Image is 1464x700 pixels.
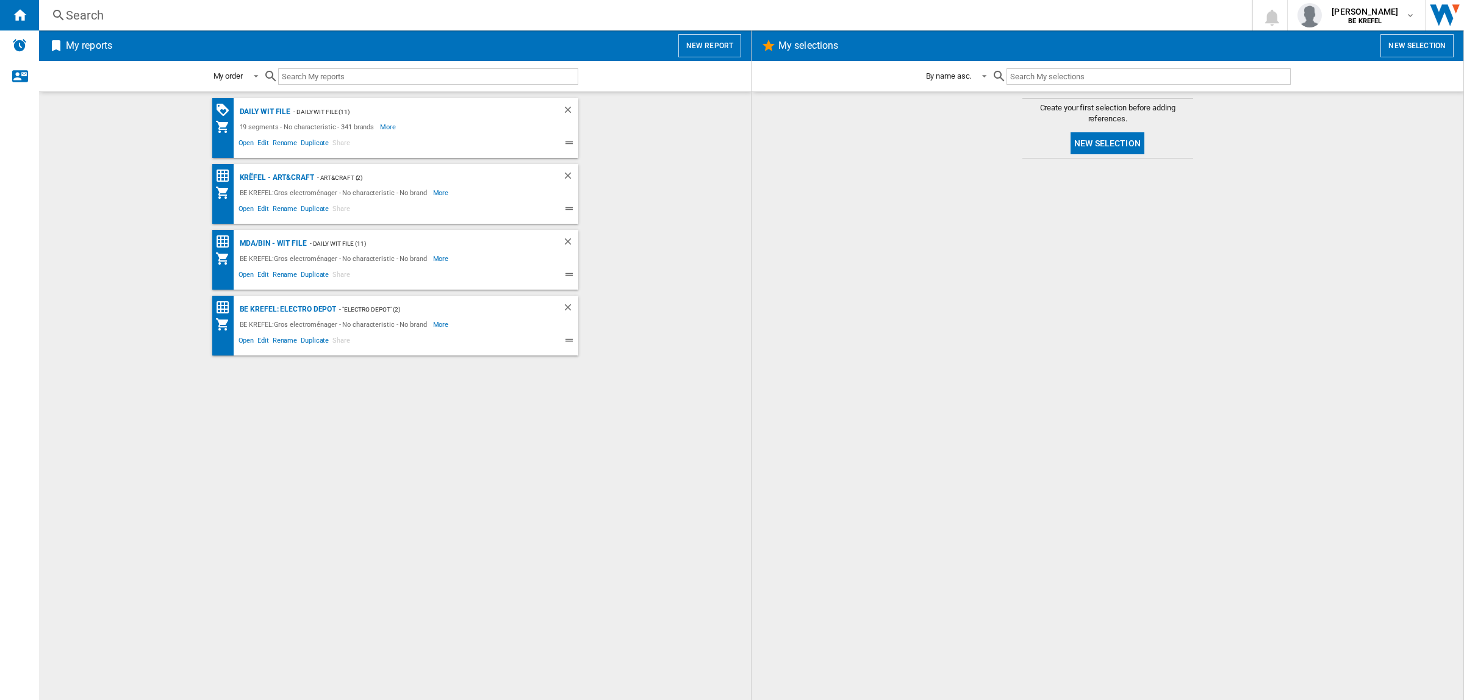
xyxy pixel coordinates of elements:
div: Price Matrix [215,300,237,315]
span: More [380,120,398,134]
div: My Assortment [215,120,237,134]
button: New selection [1071,132,1144,154]
div: - Daily WIT file (11) [290,104,537,120]
div: Price Matrix [215,234,237,249]
span: Rename [271,137,299,152]
span: Duplicate [299,335,331,349]
div: Search [66,7,1220,24]
div: BE KREFEL:Gros electroménager - No characteristic - No brand [237,185,433,200]
div: Delete [562,236,578,251]
span: Edit [256,335,271,349]
span: Share [331,335,352,349]
span: Rename [271,335,299,349]
div: By name asc. [926,71,972,80]
div: MDA/BIN - WIT file [237,236,307,251]
span: [PERSON_NAME] [1332,5,1398,18]
span: Duplicate [299,203,331,218]
span: Edit [256,269,271,284]
div: BE KREFEL:Gros electroménager - No characteristic - No brand [237,317,433,332]
img: profile.jpg [1297,3,1322,27]
span: Share [331,137,352,152]
h2: My reports [63,34,115,57]
span: Open [237,269,256,284]
div: - Daily WIT file (11) [307,236,538,251]
div: Krëfel - Art&Craft [237,170,314,185]
button: New report [678,34,741,57]
h2: My selections [776,34,841,57]
div: BE KREFEL:Gros electroménager - No characteristic - No brand [237,251,433,266]
span: Open [237,137,256,152]
button: New selection [1380,34,1454,57]
span: Rename [271,269,299,284]
span: Share [331,203,352,218]
span: Open [237,203,256,218]
span: Edit [256,137,271,152]
span: Duplicate [299,269,331,284]
div: My order [213,71,243,80]
div: Delete [562,104,578,120]
div: PROMOTIONS Matrix [215,102,237,118]
span: More [433,251,451,266]
img: alerts-logo.svg [12,38,27,52]
span: Open [237,335,256,349]
input: Search My reports [278,68,578,85]
div: Delete [562,170,578,185]
div: BE KREFEL: Electro depot [237,302,337,317]
div: Daily WIT file [237,104,291,120]
div: - "Electro depot" (2) [336,302,537,317]
span: Edit [256,203,271,218]
span: Create your first selection before adding references. [1022,102,1193,124]
span: More [433,317,451,332]
div: 19 segments - No characteristic - 341 brands [237,120,381,134]
div: My Assortment [215,317,237,332]
div: - Art&Craft (2) [314,170,538,185]
div: Delete [562,302,578,317]
div: My Assortment [215,251,237,266]
div: My Assortment [215,185,237,200]
span: Share [331,269,352,284]
span: More [433,185,451,200]
b: BE KREFEL [1348,17,1382,25]
div: Price Matrix [215,168,237,184]
input: Search My selections [1006,68,1290,85]
span: Duplicate [299,137,331,152]
span: Rename [271,203,299,218]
